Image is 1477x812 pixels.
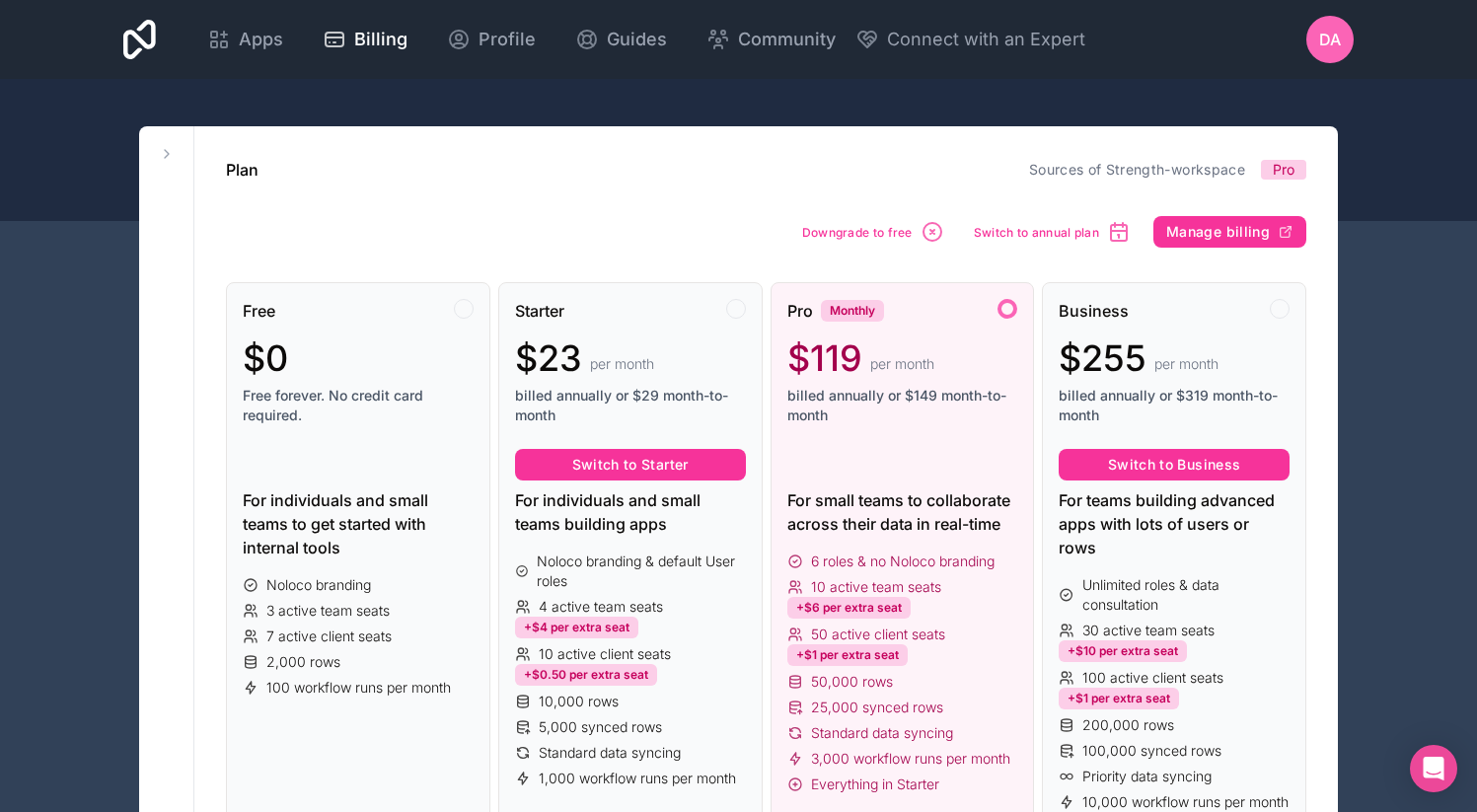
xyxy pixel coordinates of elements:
[811,698,943,717] span: 25,000 synced rows
[515,488,746,536] div: For individuals and small teams building apps
[787,597,911,619] div: +$6 per extra seat
[1059,338,1146,378] span: $255
[559,18,683,61] a: Guides
[539,644,671,664] span: 10 active client seats
[1082,668,1223,688] span: 100 active client seats
[243,299,275,323] span: Free
[855,26,1085,53] button: Connect with an Expert
[515,386,746,425] span: billed annually or $29 month-to-month
[515,299,564,323] span: Starter
[243,386,474,425] span: Free forever. No credit card required.
[431,18,552,61] a: Profile
[787,299,813,323] span: Pro
[1154,354,1219,374] span: per month
[870,354,934,374] span: per month
[974,225,1099,240] span: Switch to annual plan
[226,158,258,182] h1: Plan
[243,338,288,378] span: $0
[590,354,654,374] span: per month
[811,723,953,743] span: Standard data syncing
[539,597,663,617] span: 4 active team seats
[967,213,1138,251] button: Switch to annual plan
[1410,745,1457,792] div: Open Intercom Messenger
[307,18,423,61] a: Billing
[691,18,851,61] a: Community
[811,749,1010,769] span: 3,000 workflow runs per month
[795,213,951,251] button: Downgrade to free
[266,652,340,672] span: 2,000 rows
[539,692,619,711] span: 10,000 rows
[1273,160,1294,180] span: Pro
[515,338,582,378] span: $23
[811,625,945,644] span: 50 active client seats
[787,338,862,378] span: $119
[787,386,1018,425] span: billed annually or $149 month-to-month
[537,552,745,591] span: Noloco branding & default User roles
[191,18,299,61] a: Apps
[1059,488,1290,559] div: For teams building advanced apps with lots of users or rows
[539,769,736,788] span: 1,000 workflow runs per month
[1059,640,1187,662] div: +$10 per extra seat
[243,488,474,559] div: For individuals and small teams to get started with internal tools
[787,488,1018,536] div: For small teams to collaborate across their data in real-time
[266,678,451,698] span: 100 workflow runs per month
[1059,449,1290,480] button: Switch to Business
[266,575,371,595] span: Noloco branding
[802,225,913,240] span: Downgrade to free
[1082,767,1212,786] span: Priority data syncing
[811,577,941,597] span: 10 active team seats
[515,449,746,480] button: Switch to Starter
[1029,161,1245,178] a: Sources of Strength-workspace
[811,672,893,692] span: 50,000 rows
[1082,715,1174,735] span: 200,000 rows
[1082,792,1289,812] span: 10,000 workflow runs per month
[1059,299,1129,323] span: Business
[1319,28,1341,51] span: DA
[539,743,681,763] span: Standard data syncing
[479,26,536,53] span: Profile
[515,617,638,638] div: +$4 per extra seat
[1082,621,1215,640] span: 30 active team seats
[1166,223,1270,241] span: Manage billing
[1082,741,1221,761] span: 100,000 synced rows
[738,26,836,53] span: Community
[266,601,390,621] span: 3 active team seats
[239,26,283,53] span: Apps
[1059,688,1179,709] div: +$1 per extra seat
[821,300,884,322] div: Monthly
[515,664,657,686] div: +$0.50 per extra seat
[887,26,1085,53] span: Connect with an Expert
[1082,575,1290,615] span: Unlimited roles & data consultation
[1059,386,1290,425] span: billed annually or $319 month-to-month
[787,644,908,666] div: +$1 per extra seat
[607,26,667,53] span: Guides
[354,26,407,53] span: Billing
[539,717,662,737] span: 5,000 synced rows
[1153,216,1306,248] button: Manage billing
[811,552,995,571] span: 6 roles & no Noloco branding
[266,627,392,646] span: 7 active client seats
[811,775,939,794] span: Everything in Starter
